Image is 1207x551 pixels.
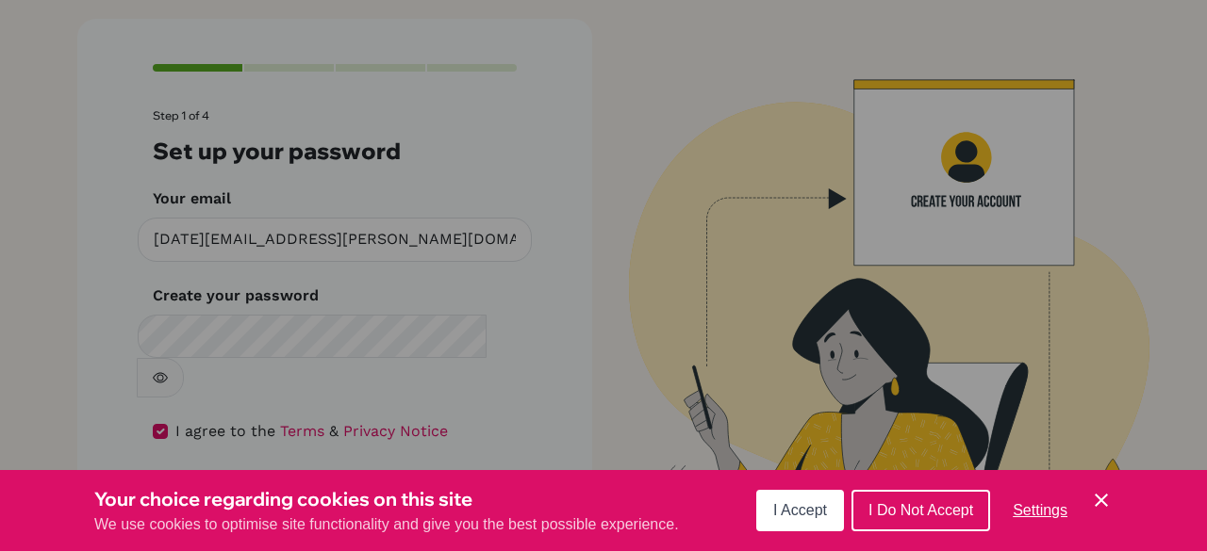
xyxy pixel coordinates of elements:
[94,513,679,536] p: We use cookies to optimise site functionality and give you the best possible experience.
[1013,502,1067,518] span: Settings
[1090,489,1113,511] button: Save and close
[852,490,990,531] button: I Do Not Accept
[41,13,92,30] span: Ayuda
[756,490,844,531] button: I Accept
[998,492,1083,529] button: Settings
[868,502,973,518] span: I Do Not Accept
[94,485,679,513] h3: Your choice regarding cookies on this site
[773,502,827,518] span: I Accept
